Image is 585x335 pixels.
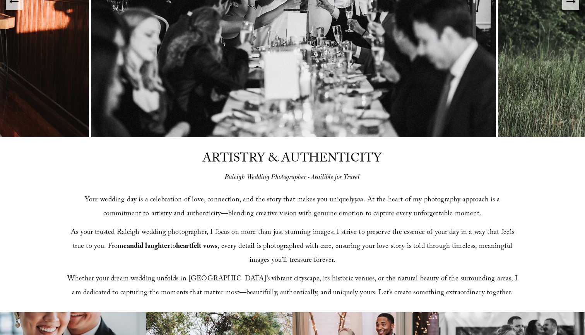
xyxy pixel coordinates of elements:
span: ARTISTRY & AUTHENTICITY [202,149,382,170]
strong: heartfelt vows [176,241,217,253]
em: you [354,194,363,206]
em: Raleigh Wedding Photographer - Availible for Travel [225,173,360,181]
span: Your wedding day is a celebration of love, connection, and the story that makes you uniquely . At... [85,194,502,220]
span: Whether your dream wedding unfolds in [GEOGRAPHIC_DATA]’s vibrant cityscape, its historic venues,... [67,273,520,299]
strong: candid laughter [123,241,170,253]
span: As your trusted Raleigh wedding photographer, I focus on more than just stunning images; I strive... [71,227,516,267]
